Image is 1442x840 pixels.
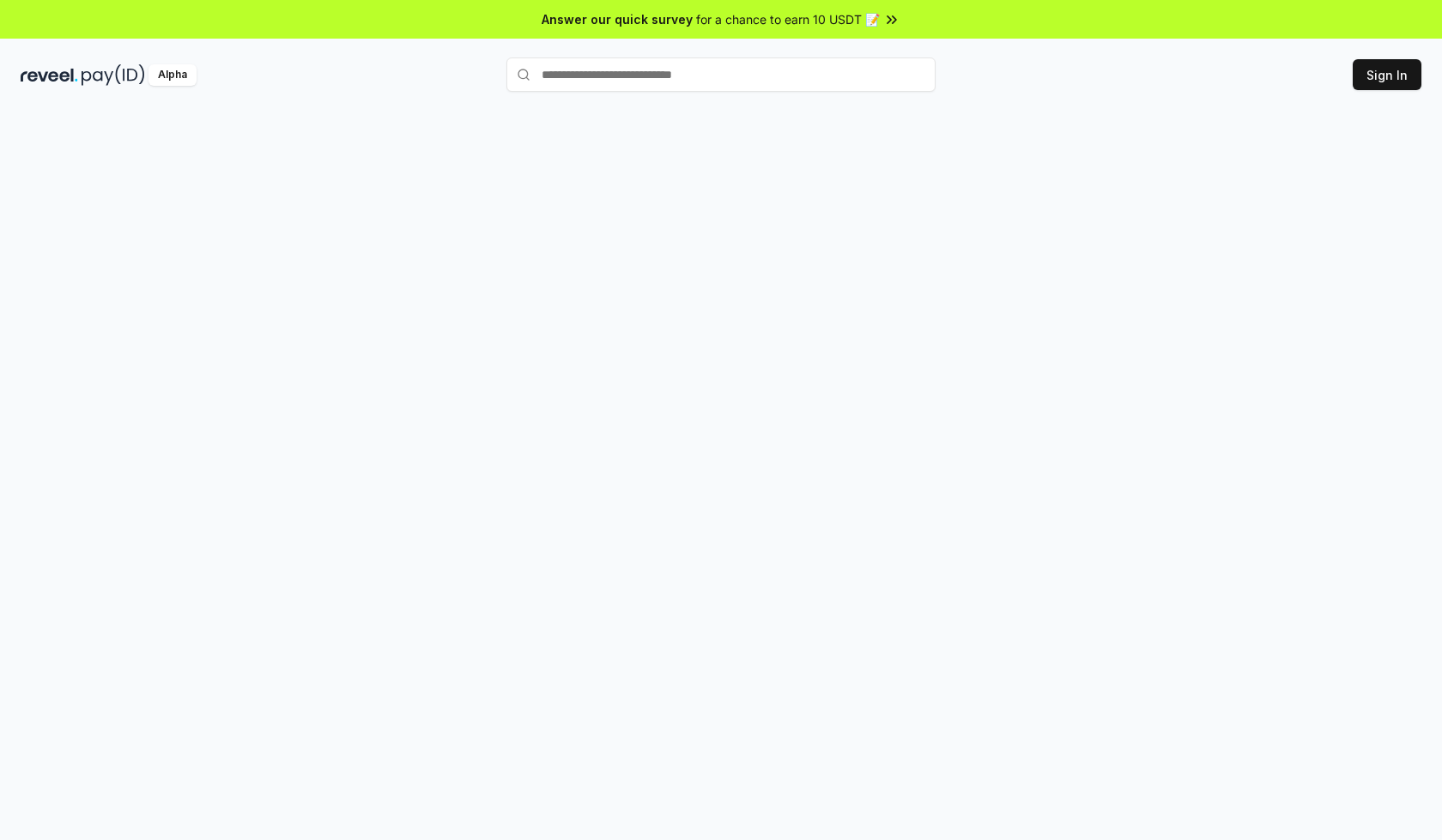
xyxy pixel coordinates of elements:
[542,10,693,28] span: Answer our quick survey
[696,10,880,28] span: for a chance to earn 10 USDT 📝
[21,64,78,86] img: reveel_dark
[148,64,197,86] div: Alpha
[82,64,145,86] img: pay_id
[1353,59,1421,90] button: Sign In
